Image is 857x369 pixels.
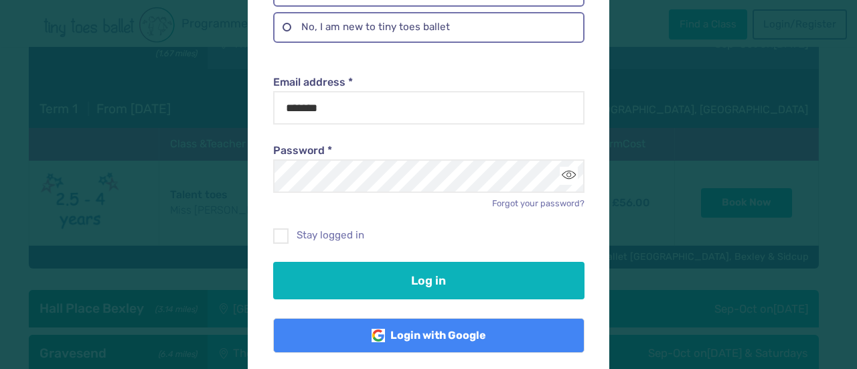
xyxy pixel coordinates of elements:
[273,318,584,353] a: Login with Google
[273,228,584,242] label: Stay logged in
[273,143,584,158] label: Password *
[273,262,584,299] button: Log in
[273,75,584,90] label: Email address *
[492,198,585,208] a: Forgot your password?
[372,329,385,342] img: Google Logo
[273,12,584,43] label: No, I am new to tiny toes ballet
[560,167,578,185] button: Toggle password visibility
